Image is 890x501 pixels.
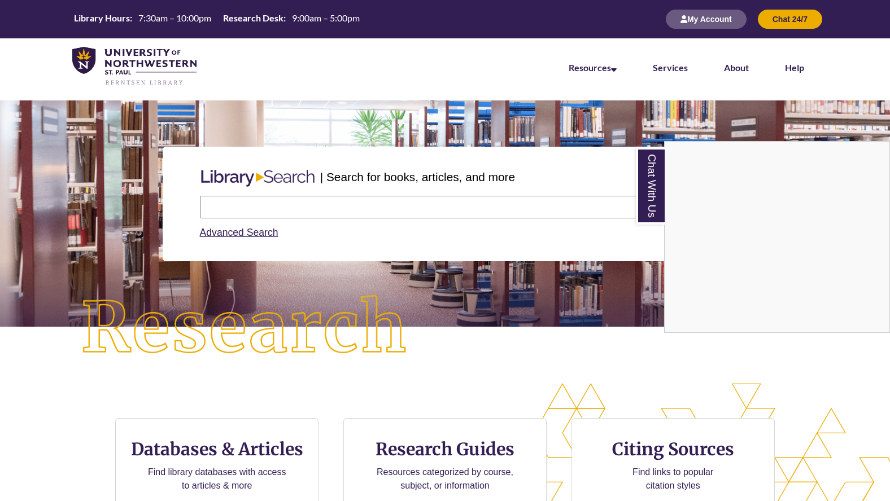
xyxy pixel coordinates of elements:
[665,142,889,332] iframe: Chat Widget
[653,62,688,73] a: Services
[636,147,665,225] a: Chat With Us
[785,62,804,73] a: Help
[72,47,197,86] img: UNWSP Library Logo
[569,62,617,73] a: Resources
[724,62,749,73] a: About
[664,141,890,333] div: Chat With Us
